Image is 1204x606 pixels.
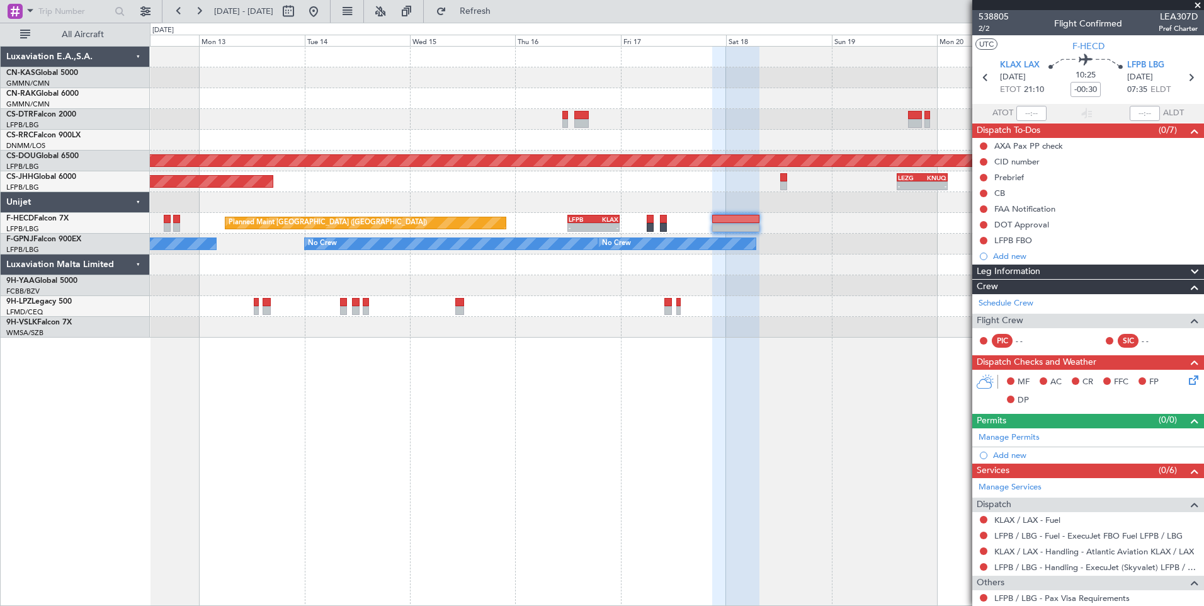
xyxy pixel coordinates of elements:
[6,69,35,77] span: CN-KAS
[1082,376,1093,389] span: CR
[1016,335,1044,346] div: - -
[1127,84,1147,96] span: 07:35
[977,123,1040,138] span: Dispatch To-Dos
[214,6,273,17] span: [DATE] - [DATE]
[1000,59,1040,72] span: KLAX LAX
[6,173,76,181] a: CS-JHHGlobal 6000
[977,464,1009,478] span: Services
[977,576,1004,590] span: Others
[994,219,1049,230] div: DOT Approval
[6,224,39,234] a: LFPB/LBG
[6,152,79,160] a: CS-DOUGlobal 6500
[308,234,337,253] div: No Crew
[979,23,1009,34] span: 2/2
[6,319,72,326] a: 9H-VSLKFalcon 7X
[6,236,81,243] a: F-GPNJFalcon 900EX
[6,319,37,326] span: 9H-VSLK
[994,203,1055,214] div: FAA Notification
[1076,69,1096,82] span: 10:25
[1127,71,1153,84] span: [DATE]
[515,35,620,46] div: Thu 16
[977,355,1096,370] span: Dispatch Checks and Weather
[979,10,1009,23] span: 538805
[994,593,1130,603] a: LFPB / LBG - Pax Visa Requirements
[1054,17,1122,30] div: Flight Confirmed
[994,235,1032,246] div: LFPB FBO
[1118,334,1139,348] div: SIC
[569,215,594,223] div: LFPB
[977,498,1011,512] span: Dispatch
[726,35,831,46] div: Sat 18
[6,90,36,98] span: CN-RAK
[6,298,31,306] span: 9H-LPZ
[992,107,1013,120] span: ATOT
[602,234,631,253] div: No Crew
[979,481,1042,494] a: Manage Services
[994,188,1005,198] div: CB
[977,265,1040,279] span: Leg Information
[6,173,33,181] span: CS-JHH
[1142,335,1170,346] div: - -
[6,245,39,254] a: LFPB/LBG
[832,35,937,46] div: Sun 19
[6,328,43,338] a: WMSA/SZB
[1018,376,1030,389] span: MF
[993,450,1198,460] div: Add new
[152,25,174,36] div: [DATE]
[6,215,69,222] a: F-HECDFalcon 7X
[1149,376,1159,389] span: FP
[1159,464,1177,477] span: (0/6)
[994,156,1040,167] div: CID number
[6,152,36,160] span: CS-DOU
[923,182,947,190] div: -
[1016,106,1047,121] input: --:--
[33,30,133,39] span: All Aircraft
[6,307,43,317] a: LFMD/CEQ
[6,236,33,243] span: F-GPNJ
[1163,107,1184,120] span: ALDT
[6,277,35,285] span: 9H-YAA
[1127,59,1164,72] span: LFPB LBG
[594,215,619,223] div: KLAX
[305,35,410,46] div: Tue 14
[1072,40,1105,53] span: F-HECD
[977,280,998,294] span: Crew
[6,120,39,130] a: LFPB/LBG
[6,162,39,171] a: LFPB/LBG
[1159,23,1198,34] span: Pref Charter
[6,277,77,285] a: 9H-YAAGlobal 5000
[898,182,923,190] div: -
[994,562,1198,573] a: LFPB / LBG - Handling - ExecuJet (Skyvalet) LFPB / LBG
[992,334,1013,348] div: PIC
[14,25,137,45] button: All Aircraft
[1000,71,1026,84] span: [DATE]
[975,38,997,50] button: UTC
[594,224,619,231] div: -
[1159,123,1177,137] span: (0/7)
[1050,376,1062,389] span: AC
[6,111,33,118] span: CS-DTR
[6,141,45,151] a: DNMM/LOS
[410,35,515,46] div: Wed 15
[994,172,1024,183] div: Prebrief
[430,1,506,21] button: Refresh
[38,2,111,21] input: Trip Number
[994,515,1060,525] a: KLAX / LAX - Fuel
[6,79,50,88] a: GMMN/CMN
[1159,413,1177,426] span: (0/0)
[6,90,79,98] a: CN-RAKGlobal 6000
[1150,84,1171,96] span: ELDT
[977,414,1006,428] span: Permits
[569,224,594,231] div: -
[6,111,76,118] a: CS-DTRFalcon 2000
[977,314,1023,328] span: Flight Crew
[1018,394,1029,407] span: DP
[1114,376,1128,389] span: FFC
[937,35,1042,46] div: Mon 20
[6,215,34,222] span: F-HECD
[6,69,78,77] a: CN-KASGlobal 5000
[994,546,1194,557] a: KLAX / LAX - Handling - Atlantic Aviation KLAX / LAX
[993,251,1198,261] div: Add new
[621,35,726,46] div: Fri 17
[6,183,39,192] a: LFPB/LBG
